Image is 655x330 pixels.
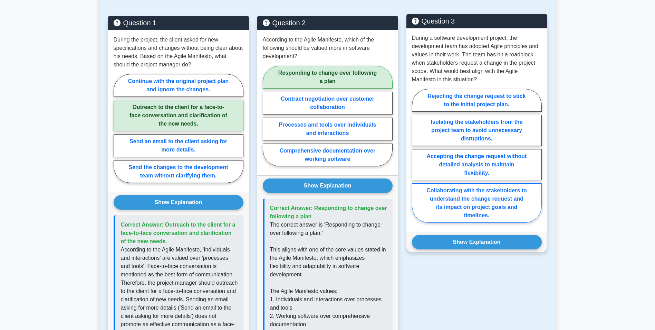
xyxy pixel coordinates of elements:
[114,36,243,69] p: During the project, the client asked for new specifications and changes without being clear about...
[412,183,542,223] label: Collaborating with the stakeholders to understand the change request and its impact on project go...
[263,144,393,166] label: Comprehensive documentation over working software
[263,178,393,193] button: Show Explanation
[263,36,393,61] p: According to the Agile Manifesto, which of the following should be valued more in software develo...
[121,222,235,244] span: Correct Answer: Outreach to the client for a face-to-face conversation and clarification of the n...
[263,118,393,140] label: Processes and tools over individuals and interactions
[412,235,542,249] button: Show Explanation
[114,160,243,183] label: Send the changes to the development team without clarifying them.
[263,19,393,27] h5: Question 2
[114,19,243,27] h5: Question 1
[412,17,542,25] h5: Question 3
[270,205,387,219] span: Correct Answer: Responding to change over following a plan
[412,149,542,180] label: Accepting the change request without detailed analysis to maintain flexibility.
[114,100,243,131] label: Outreach to the client for a face-to-face conversation and clarification of the new needs.
[412,115,542,146] label: Isolating the stakeholders from the project team to avoid unnecessary disruptions.
[114,134,243,157] label: Send an email to the client asking for more details.
[263,66,393,89] label: Responding to change over following a plan
[412,34,542,84] p: During a software development project, the development team has adopted Agile principles and valu...
[263,92,393,114] label: Contract negotiation over customer collaboration
[114,74,243,97] label: Continue with the original project plan and ignore the changes.
[114,195,243,210] button: Show Explanation
[412,89,542,112] label: Rejecting the change request to stick to the initial project plan.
